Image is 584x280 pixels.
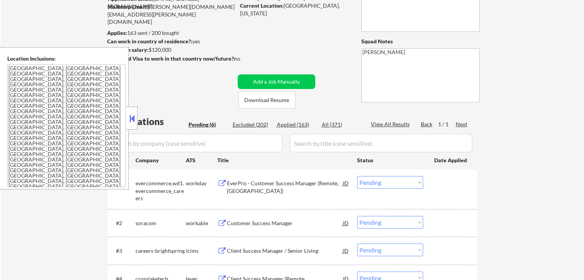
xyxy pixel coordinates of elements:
[438,120,456,128] div: 1 / 1
[238,91,295,109] button: Download Resume
[322,121,360,128] div: All (371)
[217,156,350,164] div: Title
[290,134,472,152] input: Search by title (case sensitive)
[136,180,186,202] div: evercommerce.wd1.evercommerce_careers
[107,30,127,36] strong: Applies:
[238,74,315,89] button: Add a Job Manually
[136,247,186,255] div: careers-brightspring
[107,29,235,37] div: 163 sent / 200 bought
[116,219,129,227] div: #2
[357,153,423,167] div: Status
[186,247,217,255] div: icims
[136,156,186,164] div: Company
[234,55,256,63] div: no
[108,55,235,62] strong: Will need Visa to work in that country now/future?:
[136,219,186,227] div: soracom
[107,38,233,45] div: yes
[240,2,349,17] div: [GEOGRAPHIC_DATA], [US_STATE]
[342,244,350,257] div: JD
[371,120,412,128] div: View All Results
[7,55,126,63] div: Location Inclusions:
[116,247,129,255] div: #3
[107,46,149,53] strong: Minimum salary:
[110,134,283,152] input: Search by company (case sensitive)
[342,176,350,190] div: JD
[186,180,217,187] div: workday
[189,121,227,128] div: Pending (6)
[186,219,217,227] div: workable
[107,46,235,54] div: $120,000
[421,120,433,128] div: Back
[227,219,343,227] div: Customer Success Manager
[342,216,350,230] div: JD
[108,3,147,10] strong: Mailslurp Email:
[110,117,186,126] div: Applications
[240,2,284,9] strong: Current Location:
[434,156,468,164] div: Date Applied
[108,3,235,26] div: [PERSON_NAME][DOMAIN_NAME][EMAIL_ADDRESS][PERSON_NAME][DOMAIN_NAME]
[361,38,480,45] div: Squad Notes
[456,120,468,128] div: Next
[107,38,192,44] strong: Can work in country of residence?:
[186,156,217,164] div: ATS
[227,247,343,255] div: Client Success Manager / Senior Living
[227,180,343,194] div: EverPro - Customer Success Manager (Remote, [GEOGRAPHIC_DATA])
[277,121,315,128] div: Applied (163)
[233,121,271,128] div: Excluded (202)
